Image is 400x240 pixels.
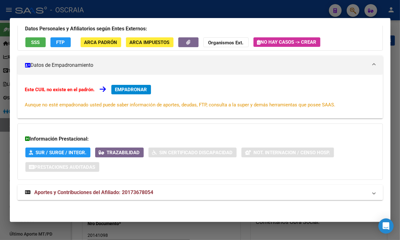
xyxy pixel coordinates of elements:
[253,37,320,47] button: No hay casos -> Crear
[160,150,233,155] span: Sin Certificado Discapacidad
[35,189,154,195] span: Aportes y Contribuciones del Afiliado: 20173678054
[35,164,95,170] span: Prestaciones Auditadas
[107,150,140,155] span: Trazabilidad
[378,218,394,234] div: Open Intercom Messenger
[84,40,117,45] span: ARCA Padrón
[17,56,383,75] mat-expansion-panel-header: Datos de Empadronamiento
[17,75,383,118] div: Datos de Empadronamiento
[50,37,71,47] button: FTP
[254,150,330,155] span: Not. Internacion / Censo Hosp.
[31,40,40,45] span: SSS
[111,85,151,94] button: EMPADRONAR
[95,148,144,157] button: Trazabilidad
[148,148,237,157] button: Sin Certificado Discapacidad
[25,148,90,157] button: SUR / SURGE / INTEGR.
[36,150,87,155] span: SUR / SURGE / INTEGR.
[17,185,383,200] mat-expansion-panel-header: Aportes y Contribuciones del Afiliado: 20173678054
[25,135,375,143] h3: Información Prestacional:
[25,37,46,47] button: SSS
[208,40,244,46] strong: Organismos Ext.
[126,37,174,47] button: ARCA Impuestos
[257,39,317,45] span: No hay casos -> Crear
[25,61,368,69] mat-panel-title: Datos de Empadronamiento
[25,25,375,33] h3: Datos Personales y Afiliatorios según Entes Externos:
[115,87,147,92] span: EMPADRONAR
[25,87,95,92] strong: Este CUIL no existe en el padrón.
[81,37,121,47] button: ARCA Padrón
[241,148,334,157] button: Not. Internacion / Censo Hosp.
[25,102,336,108] span: Aunque no esté empadronado usted puede saber información de aportes, deudas, FTP, consulta a la s...
[130,40,170,45] span: ARCA Impuestos
[25,162,99,172] button: Prestaciones Auditadas
[56,40,65,45] span: FTP
[203,37,249,47] button: Organismos Ext.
